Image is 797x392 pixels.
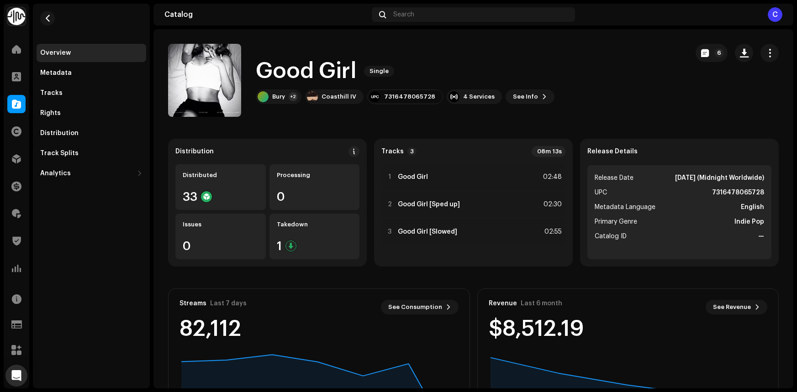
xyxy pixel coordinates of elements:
[7,7,26,26] img: 0f74c21f-6d1c-4dbc-9196-dbddad53419e
[37,104,146,122] re-m-nav-item: Rights
[277,221,353,228] div: Takedown
[542,172,562,183] div: 02:48
[210,300,247,307] div: Last 7 days
[40,49,71,57] div: Overview
[521,300,562,307] div: Last 6 month
[741,202,764,213] strong: English
[713,298,751,316] span: See Revenue
[179,300,206,307] div: Streams
[289,92,298,101] div: +2
[675,172,764,183] strong: [DATE] (Midnight Worldwide)
[164,11,368,18] div: Catalog
[532,146,565,157] div: 08m 13s
[398,173,428,181] strong: Good Girl
[272,93,285,100] div: Bury
[40,130,79,137] div: Distribution
[398,228,457,235] strong: Good Girl [Slowed]
[37,144,146,162] re-m-nav-item: Track Splits
[696,44,728,62] button: 6
[595,231,627,242] span: Catalog ID
[37,164,146,183] re-m-nav-dropdown: Analytics
[595,187,607,198] span: UPC
[322,93,356,100] div: Coasthill IV
[542,226,562,237] div: 02:55
[513,88,538,106] span: See Info
[37,64,146,82] re-m-nav-item: Metadata
[277,172,353,179] div: Processing
[381,300,459,314] button: See Consumption
[714,48,724,57] p-badge: 6
[542,199,562,210] div: 02:30
[183,172,259,179] div: Distributed
[307,91,318,102] img: ba336b21-b2ff-4b9e-aa52-608b964edbcb
[256,57,357,86] h1: Good Girl
[393,11,414,18] span: Search
[398,201,460,208] strong: Good Girl [Sped up]
[463,93,495,100] div: 4 Services
[37,124,146,142] re-m-nav-item: Distribution
[40,69,72,77] div: Metadata
[40,110,61,117] div: Rights
[595,216,637,227] span: Primary Genre
[388,298,442,316] span: See Consumption
[37,44,146,62] re-m-nav-item: Overview
[40,89,63,97] div: Tracks
[175,148,214,155] div: Distribution
[595,202,655,213] span: Metadata Language
[37,84,146,102] re-m-nav-item: Tracks
[506,89,554,104] button: See Info
[40,170,71,177] div: Analytics
[712,187,764,198] strong: 7316478065728
[587,148,638,155] strong: Release Details
[489,300,517,307] div: Revenue
[407,147,417,156] p-badge: 3
[183,221,259,228] div: Issues
[381,148,404,155] strong: Tracks
[768,7,782,22] div: C
[706,300,767,314] button: See Revenue
[758,231,764,242] strong: —
[5,365,27,387] div: Open Intercom Messenger
[384,93,435,100] div: 7316478065728
[40,150,79,157] div: Track Splits
[595,172,633,183] span: Release Date
[364,66,394,77] span: Single
[734,216,764,227] strong: Indie Pop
